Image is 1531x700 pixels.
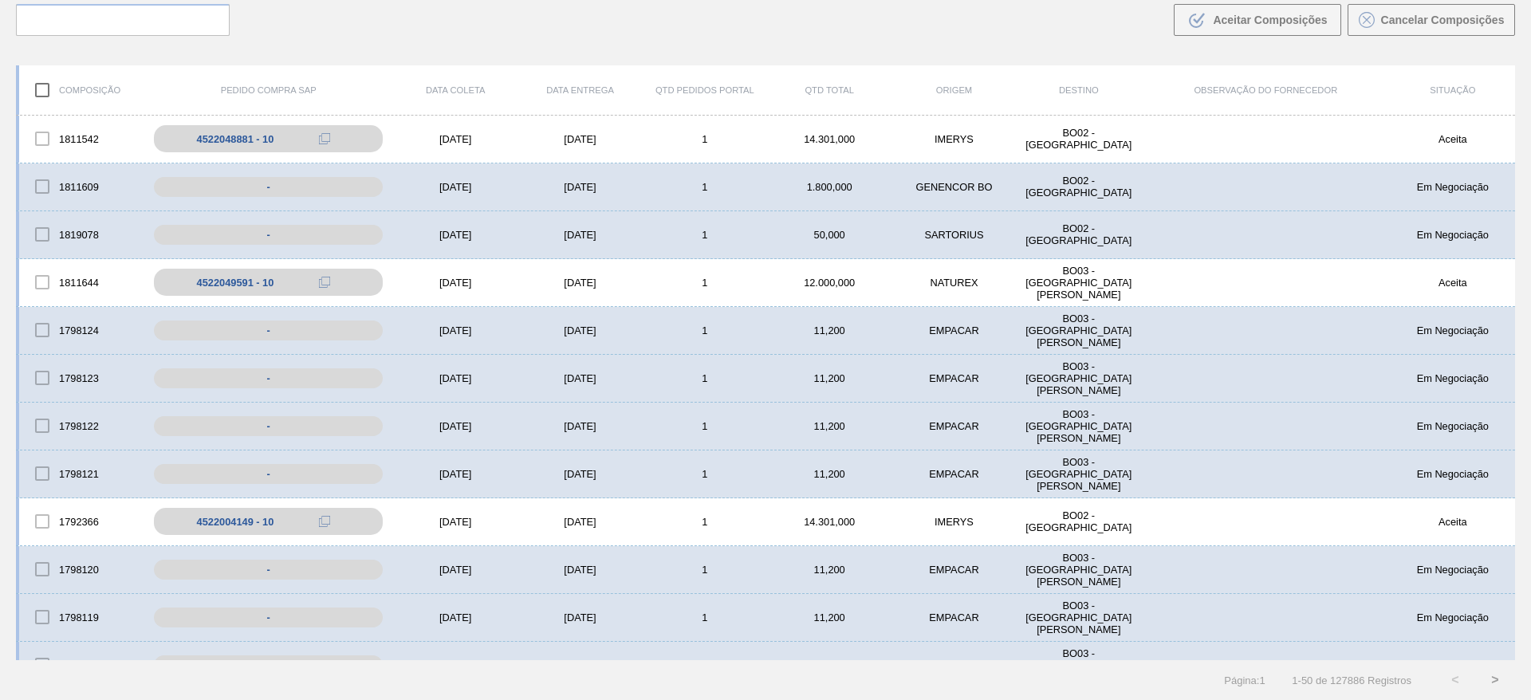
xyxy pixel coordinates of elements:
div: - [154,560,383,580]
div: 1798119 [19,600,144,634]
div: EMPACAR [891,372,1016,384]
div: [DATE] [518,612,642,623]
div: EMPACAR [891,564,1016,576]
div: [DATE] [518,420,642,432]
div: 1.800,000 [767,181,891,193]
div: 1811542 [19,122,144,155]
div: Em Negociação [1391,612,1515,623]
div: - [154,177,383,197]
div: 1792366 [19,505,144,538]
div: [DATE] [518,277,642,289]
div: 1798124 [19,313,144,347]
div: Em Negociação [1391,468,1515,480]
div: 11,200 [767,659,891,671]
div: 1798122 [19,409,144,442]
div: EMPACAR [891,420,1016,432]
div: 1 [643,659,767,671]
div: Aceita [1391,277,1515,289]
div: Data entrega [518,85,642,95]
div: 1 [643,324,767,336]
div: [DATE] [393,564,518,576]
div: [DATE] [393,277,518,289]
div: EMPACAR [891,612,1016,623]
div: 11,200 [767,612,891,623]
button: < [1435,660,1475,700]
div: [DATE] [518,229,642,241]
div: BO03 - Santa Cruz [1017,265,1141,301]
div: - [154,416,383,436]
button: > [1475,660,1515,700]
div: BO03 - Santa Cruz [1017,600,1141,635]
div: 1798118 [19,648,144,682]
div: [DATE] [393,181,518,193]
div: Em Negociação [1391,324,1515,336]
span: Cancelar Composições [1381,14,1505,26]
div: [DATE] [393,612,518,623]
div: Composição [19,73,144,107]
div: Em Negociação [1391,372,1515,384]
div: 4522048881 - 10 [197,133,274,145]
div: 1 [643,420,767,432]
div: 1 [643,277,767,289]
div: - [154,321,383,340]
div: 11,200 [767,420,891,432]
div: BO03 - Santa Cruz [1017,552,1141,588]
div: 1 [643,181,767,193]
div: EMPACAR [891,659,1016,671]
div: Situação [1391,85,1515,95]
div: Observação do Fornecedor [1141,85,1391,95]
div: 1 [643,133,767,145]
div: [DATE] [393,133,518,145]
div: NATUREX [891,277,1016,289]
div: BO02 - La Paz [1017,222,1141,246]
div: BO02 - La Paz [1017,175,1141,199]
div: 4522049591 - 10 [197,277,274,289]
span: 1 - 50 de 127886 Registros [1289,674,1411,686]
div: 50,000 [767,229,891,241]
div: [DATE] [518,516,642,528]
div: [DATE] [393,372,518,384]
div: Em Negociação [1391,181,1515,193]
div: - [154,225,383,245]
div: IMERYS [891,516,1016,528]
div: 1 [643,516,767,528]
div: [DATE] [518,133,642,145]
div: BO03 - Santa Cruz [1017,647,1141,683]
div: [DATE] [393,229,518,241]
button: Aceitar Composições [1174,4,1341,36]
div: 1 [643,468,767,480]
div: 12.000,000 [767,277,891,289]
div: Copiar [309,129,340,148]
div: [DATE] [393,420,518,432]
div: [DATE] [518,181,642,193]
div: Origem [891,85,1016,95]
div: BO03 - Santa Cruz [1017,313,1141,348]
div: Pedido Compra SAP [144,85,393,95]
div: 11,200 [767,372,891,384]
div: [DATE] [393,516,518,528]
div: - [154,368,383,388]
div: BO02 - La Paz [1017,127,1141,151]
div: Data coleta [393,85,518,95]
div: [DATE] [518,659,642,671]
span: Aceitar Composições [1213,14,1327,26]
div: 11,200 [767,324,891,336]
div: 1798120 [19,553,144,586]
div: 1811609 [19,170,144,203]
div: [DATE] [518,372,642,384]
div: Destino [1017,85,1141,95]
div: Copiar [309,273,340,292]
button: Cancelar Composições [1348,4,1515,36]
div: 1 [643,229,767,241]
div: BO02 - La Paz [1017,509,1141,533]
div: [DATE] [393,659,518,671]
div: 4522004149 - 10 [197,516,274,528]
div: SARTORIUS [891,229,1016,241]
div: 14.301,000 [767,516,891,528]
div: BO03 - Santa Cruz [1017,408,1141,444]
div: 1 [643,564,767,576]
div: BO03 - Santa Cruz [1017,456,1141,492]
div: EMPACAR [891,468,1016,480]
div: [DATE] [518,324,642,336]
div: 1 [643,612,767,623]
